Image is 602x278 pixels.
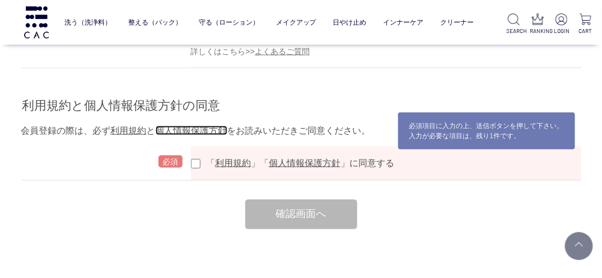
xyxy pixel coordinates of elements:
[578,13,593,35] a: CART
[530,13,545,35] a: RANKING
[554,27,569,35] p: LOGIN
[199,11,259,34] a: 守る（ローション）
[383,11,423,34] a: インナーケア
[22,6,50,38] img: logo
[276,11,316,34] a: メイクアップ
[206,158,394,168] span: 「 」「 」に同意する
[490,132,494,140] span: 1
[215,158,251,168] a: 利用規約
[269,158,340,168] a: 個人情報保護方針
[554,13,569,35] a: LOGIN
[128,11,182,34] a: 整える（パック）
[245,200,357,229] div: 確認画面へ
[506,27,521,35] p: SEARCH
[21,96,581,117] p: 利用規約と個人情報保護方針の同意
[578,27,593,35] p: CART
[64,11,111,34] a: 洗う（洗浄料）
[530,27,545,35] p: RANKING
[506,13,521,35] a: SEARCH
[111,126,147,135] a: 利用規約
[156,126,227,135] a: 個人情報保護方針
[440,11,474,34] a: クリーナー
[398,112,576,150] div: 必須項目に入力の上、送信ボタンを押して下さい。 入力が必要な項目は、残り 件です。
[21,124,581,138] p: 会員登録の際は、必ず と をお読みいただきご同意ください。
[333,11,367,34] a: 日やけ止め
